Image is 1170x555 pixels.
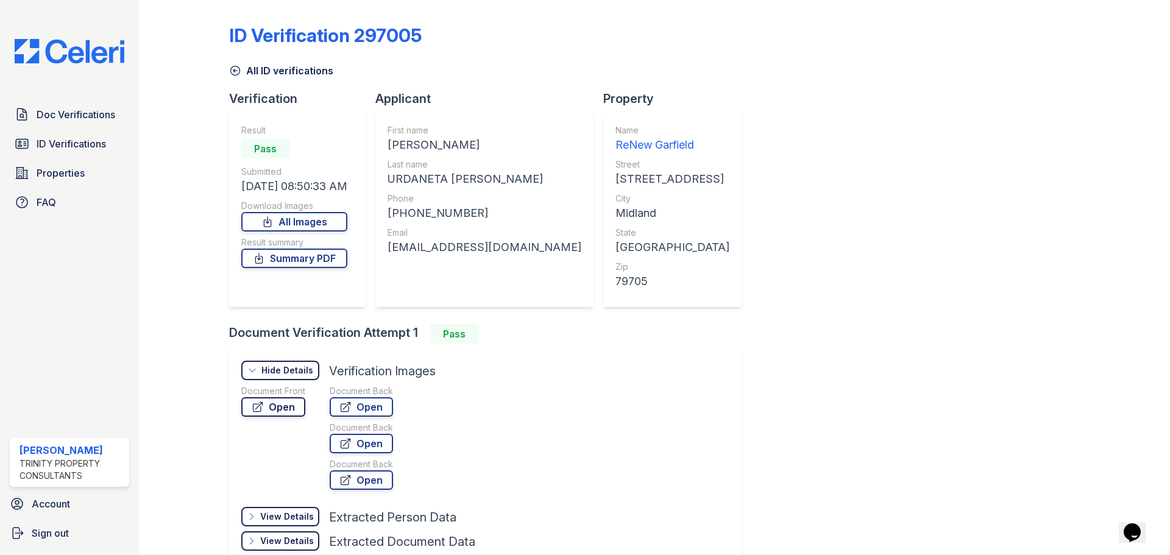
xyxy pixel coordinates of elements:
div: [DATE] 08:50:33 AM [241,178,347,195]
div: Name [615,124,729,136]
span: Properties [37,166,85,180]
div: Zip [615,261,729,273]
div: [PERSON_NAME] [388,136,581,154]
div: Extracted Person Data [329,509,456,526]
div: Extracted Document Data [329,533,475,550]
a: Open [330,434,393,453]
div: [PHONE_NUMBER] [388,205,581,222]
div: [GEOGRAPHIC_DATA] [615,239,729,256]
a: Name ReNew Garfield [615,124,729,154]
div: ID Verification 297005 [229,24,422,46]
span: Sign out [32,526,69,540]
a: All Images [241,212,347,232]
div: Document Verification Attempt 1 [229,324,751,344]
div: [STREET_ADDRESS] [615,171,729,188]
div: Midland [615,205,729,222]
div: Document Back [330,458,393,470]
div: 79705 [615,273,729,290]
div: Document Front [241,385,305,397]
div: ReNew Garfield [615,136,729,154]
div: Result summary [241,236,347,249]
a: Open [241,397,305,417]
div: Download Images [241,200,347,212]
div: URDANETA [PERSON_NAME] [388,171,581,188]
img: CE_Logo_Blue-a8612792a0a2168367f1c8372b55b34899dd931a85d93a1a3d3e32e68fde9ad4.png [5,39,134,63]
div: Email [388,227,581,239]
div: [PERSON_NAME] [19,443,124,458]
a: Open [330,470,393,490]
div: Phone [388,193,581,205]
span: FAQ [37,195,56,210]
span: ID Verifications [37,136,106,151]
span: Doc Verifications [37,107,115,122]
a: Account [5,492,134,516]
div: Property [603,90,751,107]
div: [EMAIL_ADDRESS][DOMAIN_NAME] [388,239,581,256]
div: Trinity Property Consultants [19,458,124,482]
a: ID Verifications [10,132,129,156]
div: View Details [260,535,314,547]
a: Sign out [5,521,134,545]
div: Pass [430,324,479,344]
div: Street [615,158,729,171]
div: Document Back [330,422,393,434]
div: View Details [260,511,314,523]
a: FAQ [10,190,129,214]
div: Submitted [241,166,347,178]
div: Hide Details [261,364,313,376]
a: Open [330,397,393,417]
div: State [615,227,729,239]
iframe: chat widget [1119,506,1158,543]
a: Summary PDF [241,249,347,268]
div: Verification [229,90,375,107]
div: First name [388,124,581,136]
div: Last name [388,158,581,171]
div: Applicant [375,90,603,107]
div: Document Back [330,385,393,397]
a: Doc Verifications [10,102,129,127]
a: All ID verifications [229,63,333,78]
div: Verification Images [329,362,436,380]
div: City [615,193,729,205]
a: Properties [10,161,129,185]
span: Account [32,497,70,511]
div: Result [241,124,347,136]
div: Pass [241,139,290,158]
